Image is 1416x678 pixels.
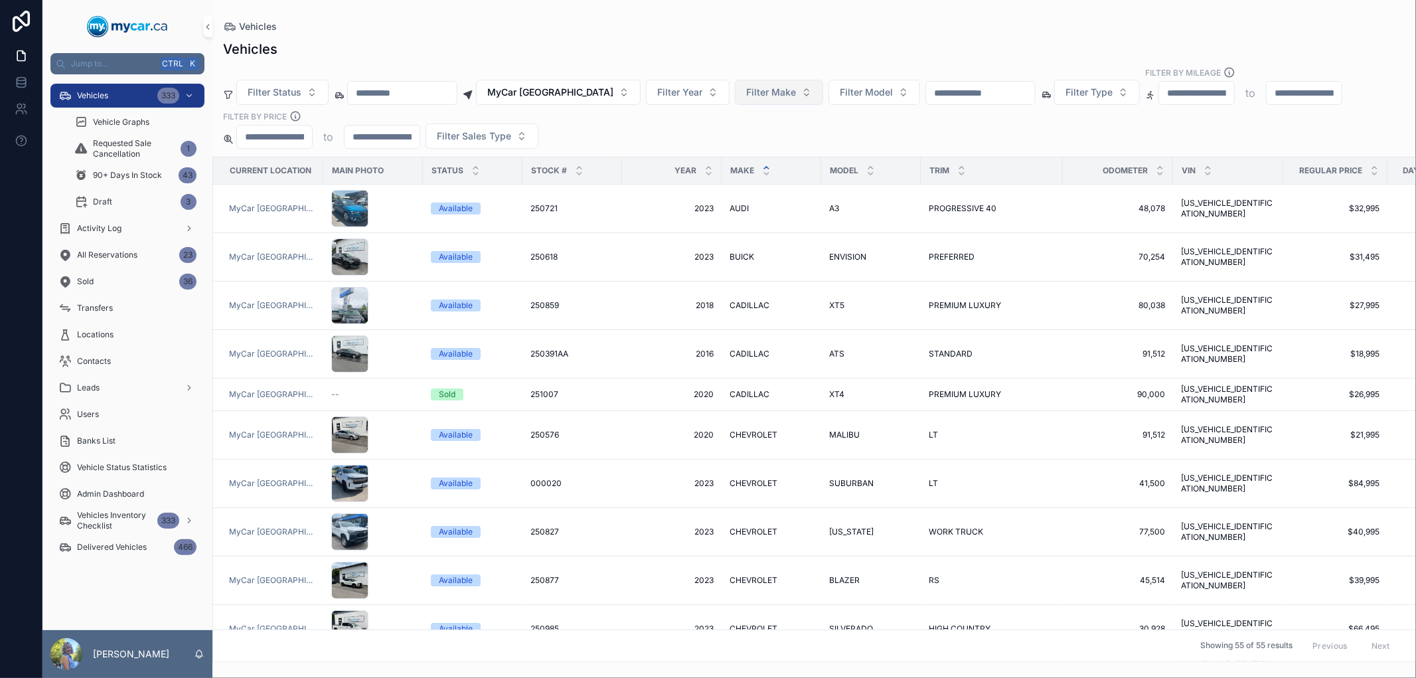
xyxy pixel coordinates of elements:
span: Users [77,409,99,420]
a: MyCar [GEOGRAPHIC_DATA] [229,430,315,440]
a: [US_VEHICLE_IDENTIFICATION_NUMBER] [1181,295,1275,316]
a: Available [431,574,514,586]
span: $27,995 [1291,300,1379,311]
span: 250859 [530,300,559,311]
span: MyCar [GEOGRAPHIC_DATA] [229,624,315,634]
a: MyCar [GEOGRAPHIC_DATA] [229,300,315,311]
a: MyCar [GEOGRAPHIC_DATA] [229,575,315,586]
span: LT [929,430,938,440]
img: App logo [87,16,168,37]
span: $40,995 [1291,527,1379,537]
a: $66,495 [1291,624,1379,634]
a: MyCar [GEOGRAPHIC_DATA] [229,203,315,214]
span: [US_VEHICLE_IDENTIFICATION_NUMBER] [1181,424,1275,446]
span: Filter Sales Type [437,129,511,143]
span: Locations [77,329,114,340]
span: STANDARD [929,349,973,359]
a: 2023 [630,624,714,634]
div: Available [439,574,473,586]
a: MyCar [GEOGRAPHIC_DATA] [229,349,315,359]
a: 250721 [530,203,614,214]
span: [US_VEHICLE_IDENTIFICATION_NUMBER] [1181,473,1275,494]
a: 90,000 [1071,389,1165,400]
span: A3 [829,203,839,214]
span: $32,995 [1291,203,1379,214]
a: Banks List [50,429,204,453]
a: 2020 [630,389,714,400]
div: 3 [181,194,197,210]
span: Model [830,165,858,176]
span: Vehicles Inventory Checklist [77,510,152,531]
span: 000020 [530,478,562,489]
a: 30,928 [1071,624,1165,634]
span: Year [674,165,696,176]
a: CADILLAC [730,389,813,400]
a: CADILLAC [730,300,813,311]
div: Available [439,623,473,635]
span: Regular Price [1299,165,1362,176]
span: 250877 [530,575,559,586]
a: CHEVROLET [730,430,813,440]
span: Delivered Vehicles [77,542,147,552]
div: scrollable content [42,74,212,576]
span: Leads [77,382,100,393]
a: LT [929,430,1055,440]
a: -- [331,389,415,400]
a: Transfers [50,296,204,320]
span: 2016 [630,349,714,359]
a: SILVERADO [829,624,913,634]
button: Select Button [646,80,730,105]
div: Available [439,526,473,538]
span: 45,514 [1071,575,1165,586]
span: [US_VEHICLE_IDENTIFICATION_NUMBER] [1181,343,1275,365]
span: 80,038 [1071,300,1165,311]
a: MyCar [GEOGRAPHIC_DATA] [229,527,315,537]
a: Available [431,299,514,311]
a: MyCar [GEOGRAPHIC_DATA] [229,389,315,400]
a: $39,995 [1291,575,1379,586]
a: 2018 [630,300,714,311]
div: 333 [157,513,179,529]
a: 2023 [630,478,714,489]
span: CHEVROLET [730,478,777,489]
span: Sold [77,276,94,287]
div: Available [439,251,473,263]
span: LT [929,478,938,489]
a: [US_VEHICLE_IDENTIFICATION_NUMBER] [1181,521,1275,543]
span: Filter Model [840,86,893,99]
button: Jump to...CtrlK [50,53,204,74]
span: ENVISION [829,252,866,262]
span: $18,995 [1291,349,1379,359]
a: [US_STATE] [829,527,913,537]
span: MyCar [GEOGRAPHIC_DATA] [487,86,613,99]
span: PREFERRED [929,252,975,262]
div: 43 [179,167,197,183]
span: PREMIUM LUXURY [929,300,1001,311]
a: CHEVROLET [730,527,813,537]
span: CHEVROLET [730,624,777,634]
span: Filter Year [657,86,702,99]
a: 70,254 [1071,252,1165,262]
a: 48,078 [1071,203,1165,214]
span: All Reservations [77,250,137,260]
span: [US_VEHICLE_IDENTIFICATION_NUMBER] [1181,198,1275,219]
a: Draft3 [66,190,204,214]
span: Jump to... [71,58,155,69]
p: to [1245,85,1255,101]
span: Banks List [77,436,116,446]
div: 36 [179,274,197,290]
a: [US_VEHICLE_IDENTIFICATION_NUMBER] [1181,384,1275,405]
a: Locations [50,323,204,347]
a: MyCar [GEOGRAPHIC_DATA] [229,252,315,262]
